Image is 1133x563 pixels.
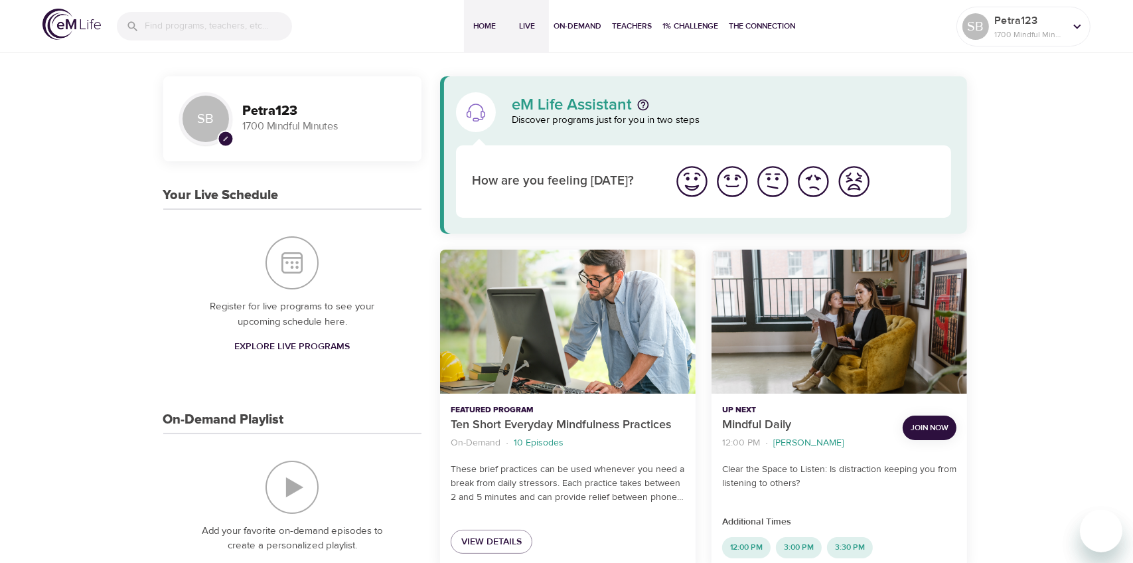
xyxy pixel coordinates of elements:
[163,412,284,428] h3: On-Demand Playlist
[765,434,768,452] li: ·
[451,463,685,505] p: These brief practices can be used whenever you need a break from daily stressors. Each practice t...
[613,19,652,33] span: Teachers
[514,436,564,450] p: 10 Episodes
[729,19,796,33] span: The Connection
[776,542,822,553] span: 3:00 PM
[755,163,791,200] img: ok
[714,163,751,200] img: good
[472,172,656,191] p: How are you feeling [DATE]?
[512,113,952,128] p: Discover programs just for you in two steps
[1080,510,1122,552] iframe: Button to launch messaging window
[722,404,892,416] p: Up Next
[722,542,771,553] span: 12:00 PM
[451,434,685,452] nav: breadcrumb
[469,19,501,33] span: Home
[179,92,232,145] div: SB
[42,9,101,40] img: logo
[827,542,873,553] span: 3:30 PM
[773,436,844,450] p: [PERSON_NAME]
[243,119,406,134] p: 1700 Mindful Minutes
[793,161,834,202] button: I'm feeling bad
[163,188,279,203] h3: Your Live Schedule
[265,236,319,289] img: Your Live Schedule
[712,250,967,394] button: Mindful Daily
[903,416,956,440] button: Join Now
[722,463,956,491] p: Clear the Space to Listen: Is distraction keeping you from listening to others?
[440,250,696,394] button: Ten Short Everyday Mindfulness Practices
[722,416,892,434] p: Mindful Daily
[234,339,350,355] span: Explore Live Programs
[836,163,872,200] img: worst
[554,19,602,33] span: On-Demand
[994,29,1065,40] p: 1700 Mindful Minutes
[827,537,873,558] div: 3:30 PM
[834,161,874,202] button: I'm feeling worst
[776,537,822,558] div: 3:00 PM
[795,163,832,200] img: bad
[712,161,753,202] button: I'm feeling good
[243,104,406,119] h3: Petra123
[451,404,685,416] p: Featured Program
[461,534,522,550] span: View Details
[722,436,760,450] p: 12:00 PM
[465,102,487,123] img: eM Life Assistant
[229,335,355,359] a: Explore Live Programs
[962,13,989,40] div: SB
[451,436,500,450] p: On-Demand
[506,434,508,452] li: ·
[753,161,793,202] button: I'm feeling ok
[994,13,1065,29] p: Petra123
[451,530,532,554] a: View Details
[674,163,710,200] img: great
[451,416,685,434] p: Ten Short Everyday Mindfulness Practices
[672,161,712,202] button: I'm feeling great
[265,461,319,514] img: On-Demand Playlist
[722,537,771,558] div: 12:00 PM
[722,434,892,452] nav: breadcrumb
[722,515,956,529] p: Additional Times
[911,421,948,435] span: Join Now
[190,299,395,329] p: Register for live programs to see your upcoming schedule here.
[512,19,544,33] span: Live
[663,19,719,33] span: 1% Challenge
[512,97,632,113] p: eM Life Assistant
[190,524,395,554] p: Add your favorite on-demand episodes to create a personalized playlist.
[145,12,292,40] input: Find programs, teachers, etc...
